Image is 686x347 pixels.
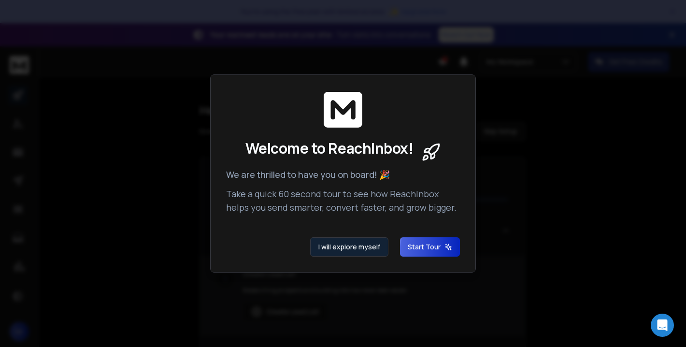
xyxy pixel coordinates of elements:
[408,242,452,252] span: Start Tour
[310,237,388,257] button: I will explore myself
[245,140,413,157] span: Welcome to ReachInbox!
[226,187,460,214] p: Take a quick 60 second tour to see how ReachInbox helps you send smarter, convert faster, and gro...
[400,237,460,257] button: Start Tour
[651,314,674,337] div: Open Intercom Messenger
[226,168,460,181] p: We are thrilled to have you on board! 🎉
